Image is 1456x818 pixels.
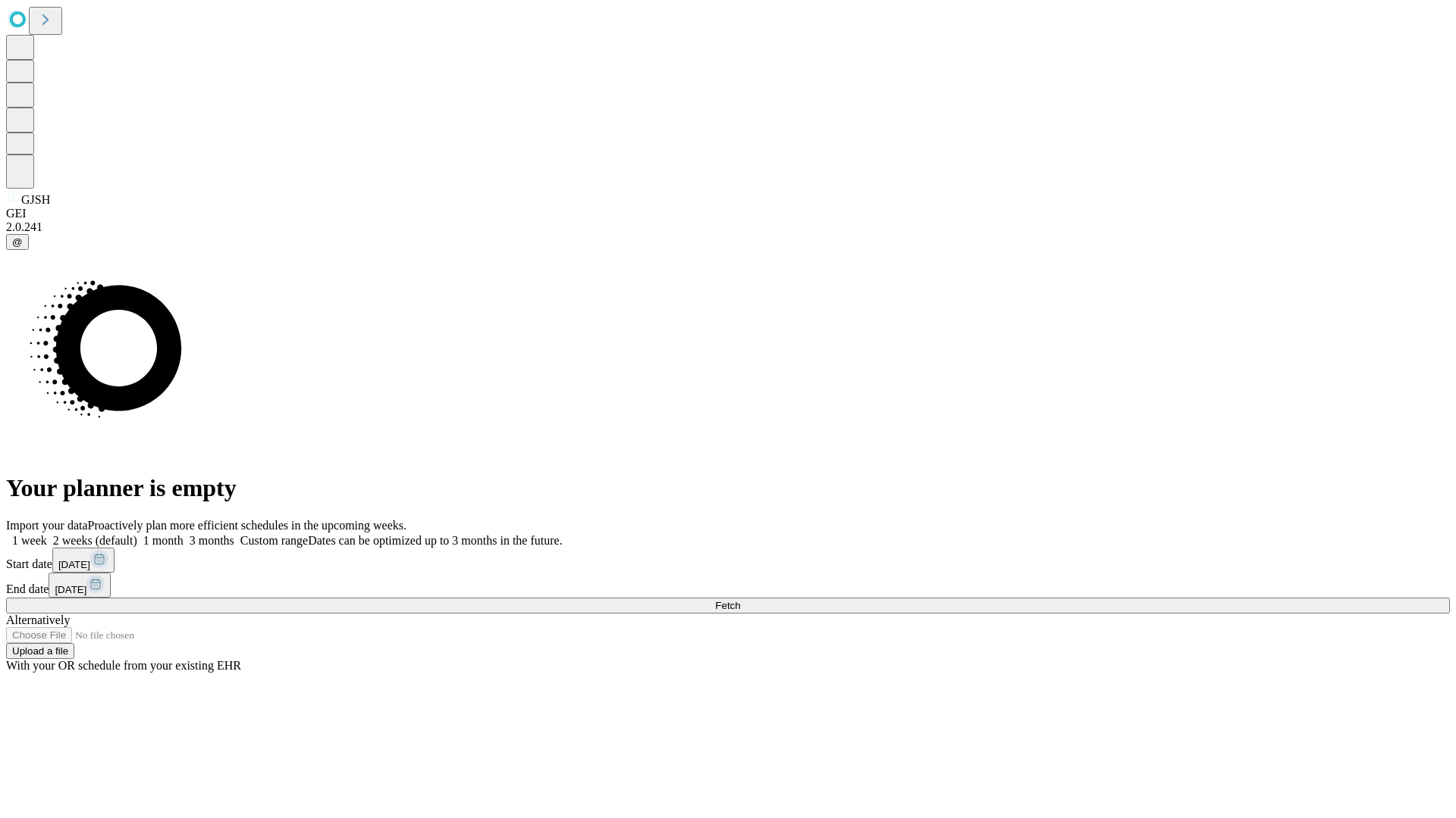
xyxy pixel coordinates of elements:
span: 2 weeks (default) [53,534,137,547]
h1: Your planner is empty [6,474,1450,502]
div: End date [6,573,1450,598]
span: GJSH [21,193,50,206]
span: [DATE] [58,559,90,570]
button: [DATE] [49,573,111,598]
span: Custom range [240,534,308,547]
span: 1 month [143,534,184,547]
span: Dates can be optimized up to 3 months in the future. [308,534,562,547]
span: Fetch [715,600,740,611]
div: GEI [6,207,1450,220]
span: Import your data [6,519,88,532]
button: Fetch [6,598,1450,613]
button: @ [6,234,29,250]
span: 1 week [12,534,47,547]
span: Alternatively [6,613,70,626]
span: 3 months [190,534,234,547]
span: @ [12,236,23,248]
span: With your OR schedule from your existing EHR [6,659,241,672]
button: Upload a file [6,643,74,659]
span: Proactively plan more efficient schedules in the upcoming weeks. [88,519,406,532]
div: Start date [6,548,1450,573]
span: [DATE] [55,584,86,595]
div: 2.0.241 [6,220,1450,234]
button: [DATE] [52,548,115,573]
